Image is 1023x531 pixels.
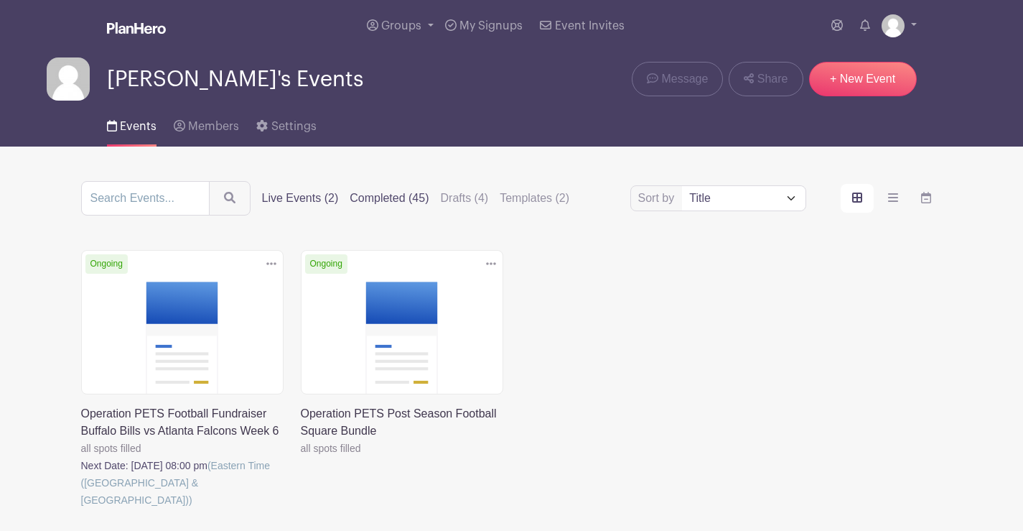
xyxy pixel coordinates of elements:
[262,190,570,207] div: filters
[120,121,157,132] span: Events
[632,62,723,96] a: Message
[81,181,210,216] input: Search Events...
[500,190,569,207] label: Templates (2)
[188,121,239,132] span: Members
[638,190,679,207] label: Sort by
[256,101,316,147] a: Settings
[262,190,339,207] label: Live Events (2)
[271,121,317,132] span: Settings
[555,20,625,32] span: Event Invites
[107,68,363,91] span: [PERSON_NAME]'s Events
[381,20,421,32] span: Groups
[882,14,905,37] img: default-ce2991bfa6775e67f084385cd625a349d9dcbb7a52a09fb2fda1e96e2d18dcdb.png
[174,101,239,147] a: Members
[661,70,708,88] span: Message
[47,57,90,101] img: default-ce2991bfa6775e67f084385cd625a349d9dcbb7a52a09fb2fda1e96e2d18dcdb.png
[441,190,489,207] label: Drafts (4)
[459,20,523,32] span: My Signups
[757,70,788,88] span: Share
[107,22,166,34] img: logo_white-6c42ec7e38ccf1d336a20a19083b03d10ae64f83f12c07503d8b9e83406b4c7d.svg
[350,190,429,207] label: Completed (45)
[107,101,157,147] a: Events
[841,184,943,213] div: order and view
[809,62,917,96] a: + New Event
[729,62,803,96] a: Share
